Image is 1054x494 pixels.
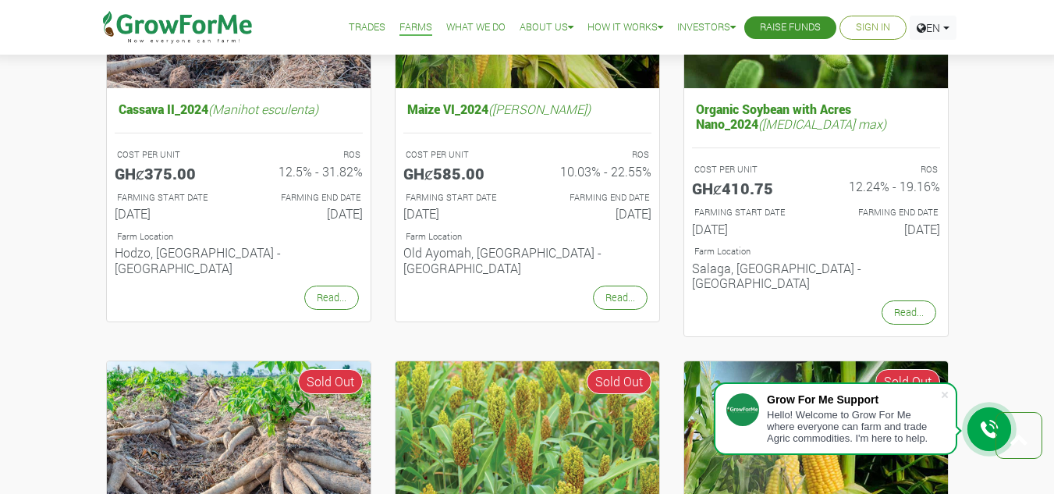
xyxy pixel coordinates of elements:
span: Sold Out [298,369,363,394]
h6: 12.5% - 31.82% [250,164,363,179]
a: Read... [593,286,648,310]
h6: [DATE] [115,206,227,221]
a: How it Works [587,20,663,36]
h6: Old Ayomah, [GEOGRAPHIC_DATA] - [GEOGRAPHIC_DATA] [403,245,651,275]
i: ([MEDICAL_DATA] max) [758,116,886,132]
h6: [DATE] [692,222,804,236]
div: Grow For Me Support [767,393,940,406]
a: Trades [349,20,385,36]
h6: [DATE] [250,206,363,221]
a: Raise Funds [760,20,821,36]
p: FARMING END DATE [253,191,360,204]
p: FARMING START DATE [406,191,513,204]
h6: Salaga, [GEOGRAPHIC_DATA] - [GEOGRAPHIC_DATA] [692,261,940,290]
h5: Maize VI_2024 [403,98,651,120]
p: ROS [830,163,938,176]
p: FARMING END DATE [830,206,938,219]
p: ROS [541,148,649,162]
a: About Us [520,20,573,36]
p: Location of Farm [694,245,938,258]
span: Sold Out [587,369,651,394]
div: Hello! Welcome to Grow For Me where everyone can farm and trade Agric commodities. I'm here to help. [767,409,940,444]
h6: 10.03% - 22.55% [539,164,651,179]
h6: Hodzo, [GEOGRAPHIC_DATA] - [GEOGRAPHIC_DATA] [115,245,363,275]
a: Read... [304,286,359,310]
h5: Organic Soybean with Acres Nano_2024 [692,98,940,135]
h6: [DATE] [539,206,651,221]
p: COST PER UNIT [406,148,513,162]
a: Sign In [856,20,890,36]
h6: [DATE] [828,222,940,236]
p: FARMING START DATE [694,206,802,219]
h5: GHȼ585.00 [403,164,516,183]
h6: 12.24% - 19.16% [828,179,940,194]
span: Sold Out [875,369,940,394]
p: COST PER UNIT [694,163,802,176]
a: EN [910,16,956,40]
p: FARMING END DATE [541,191,649,204]
a: Farms [399,20,432,36]
a: Read... [882,300,936,325]
a: Investors [677,20,736,36]
i: ([PERSON_NAME]) [488,101,591,117]
p: COST PER UNIT [117,148,225,162]
p: Location of Farm [406,230,649,243]
h5: GHȼ375.00 [115,164,227,183]
h6: [DATE] [403,206,516,221]
i: (Manihot esculenta) [208,101,318,117]
p: ROS [253,148,360,162]
p: Location of Farm [117,230,360,243]
h5: GHȼ410.75 [692,179,804,197]
p: FARMING START DATE [117,191,225,204]
h5: Cassava II_2024 [115,98,363,120]
a: What We Do [446,20,506,36]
